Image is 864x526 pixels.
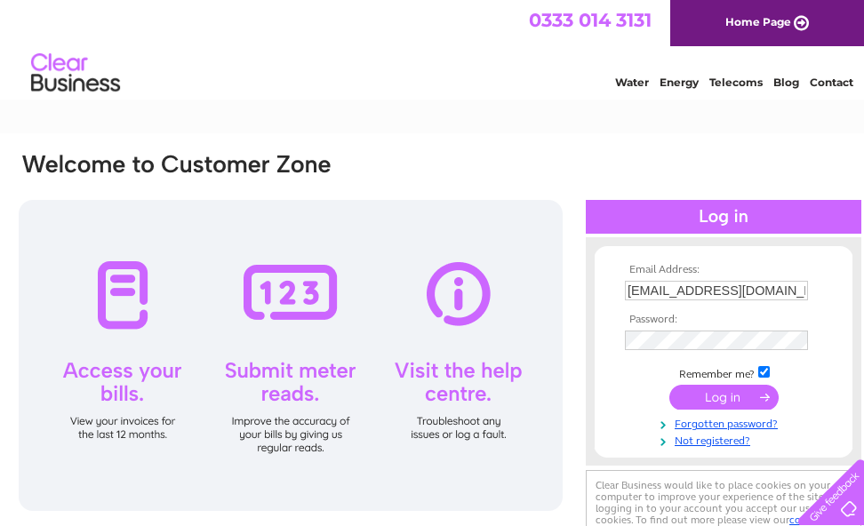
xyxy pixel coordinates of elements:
div: Clear Business is a trading name of Verastar Limited (registered in [GEOGRAPHIC_DATA] No. 3667643... [13,10,853,86]
a: Forgotten password? [625,414,827,431]
a: Water [615,76,649,89]
a: Contact [810,76,853,89]
input: Submit [669,385,779,410]
a: 0333 014 3131 [529,9,652,31]
th: Password: [620,314,827,326]
th: Email Address: [620,264,827,276]
a: Telecoms [709,76,763,89]
a: Blog [773,76,799,89]
a: Not registered? [625,431,827,448]
a: Energy [660,76,699,89]
td: Remember me? [620,363,827,381]
img: logo.png [30,46,121,100]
